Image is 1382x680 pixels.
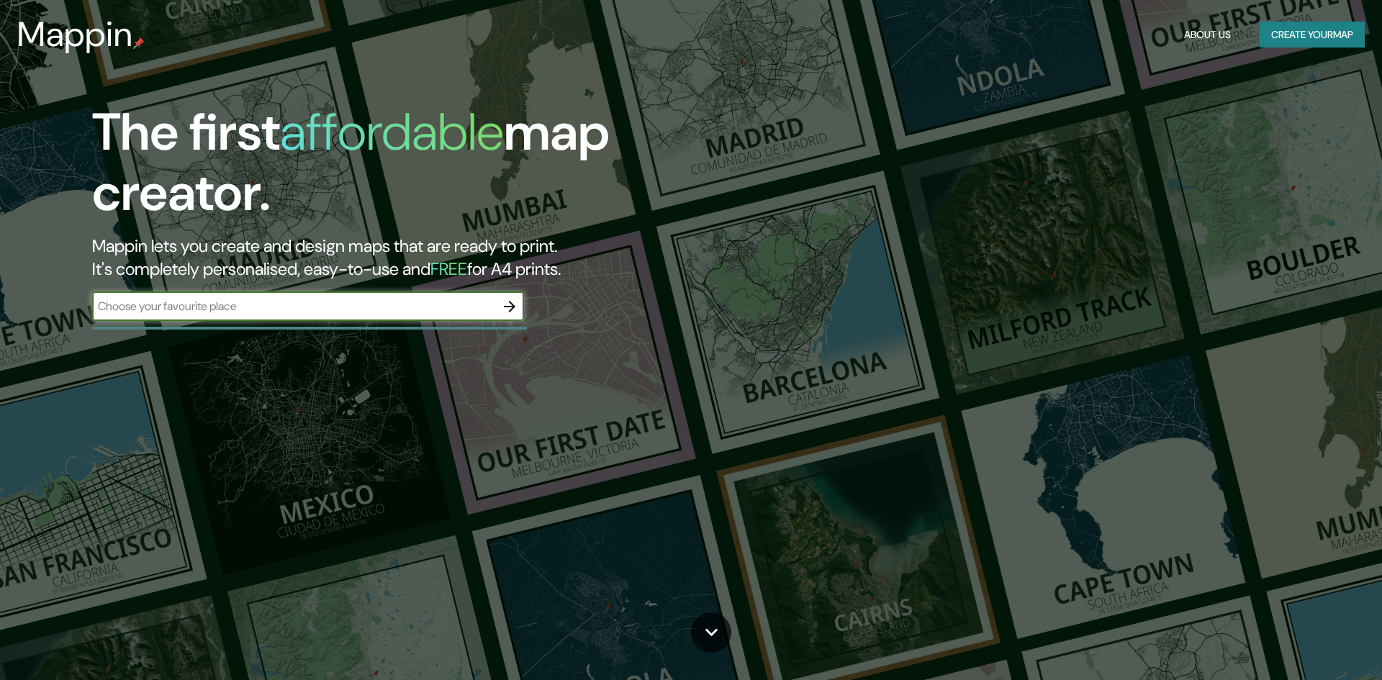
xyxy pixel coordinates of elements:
input: Choose your favourite place [92,298,495,314]
h1: The first map creator. [92,102,783,235]
h1: affordable [280,99,504,166]
button: Create yourmap [1260,22,1365,48]
h2: Mappin lets you create and design maps that are ready to print. It's completely personalised, eas... [92,235,783,281]
h5: FREE [430,258,467,280]
img: mappin-pin [133,37,145,49]
button: About Us [1178,22,1237,48]
h3: Mappin [17,14,133,55]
